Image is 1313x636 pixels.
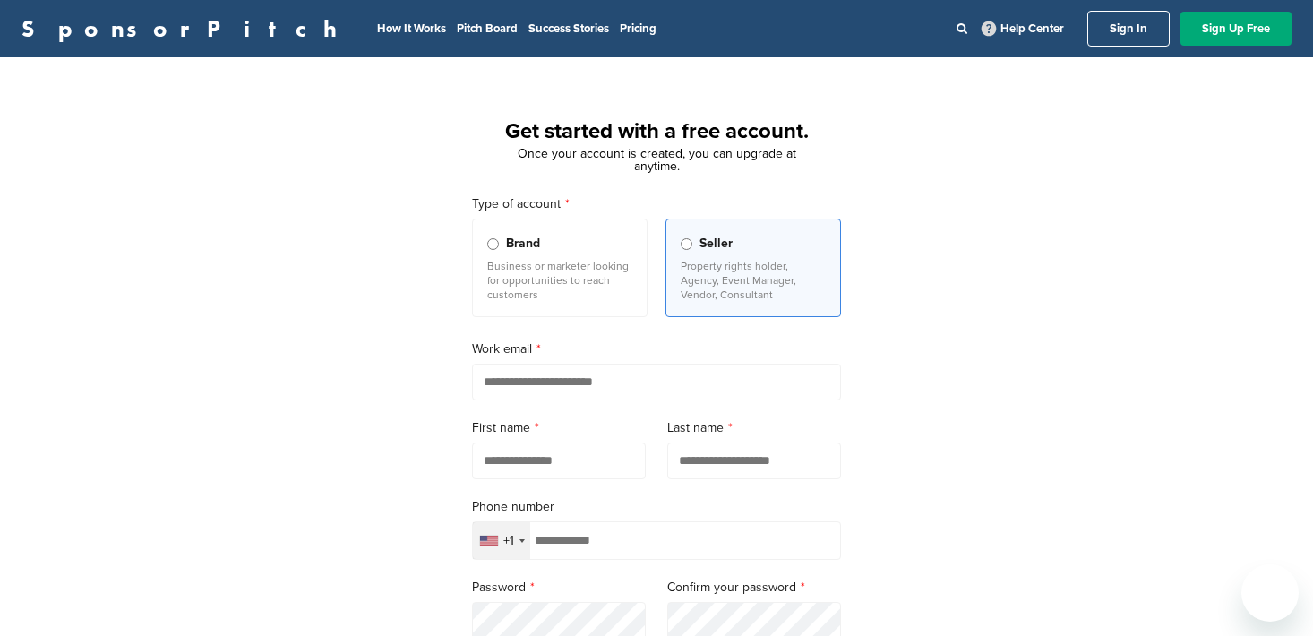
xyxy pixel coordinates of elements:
h1: Get started with a free account. [451,116,862,148]
a: How It Works [377,21,446,36]
span: Seller [699,234,733,254]
a: Sign In [1087,11,1170,47]
a: Sign Up Free [1180,12,1292,46]
input: Seller Property rights holder, Agency, Event Manager, Vendor, Consultant [681,238,692,250]
label: Last name [667,418,841,438]
p: Business or marketer looking for opportunities to reach customers [487,259,632,302]
a: Pitch Board [457,21,518,36]
span: Once your account is created, you can upgrade at anytime. [518,146,796,174]
label: Type of account [472,194,841,214]
input: Brand Business or marketer looking for opportunities to reach customers [487,238,499,250]
a: Success Stories [528,21,609,36]
a: Pricing [620,21,656,36]
a: Help Center [978,18,1068,39]
span: Brand [506,234,540,254]
label: First name [472,418,646,438]
a: SponsorPitch [21,17,348,40]
label: Phone number [472,497,841,517]
div: +1 [503,535,514,547]
p: Property rights holder, Agency, Event Manager, Vendor, Consultant [681,259,826,302]
div: Selected country [473,522,530,559]
label: Confirm your password [667,578,841,597]
iframe: Button to launch messaging window [1241,564,1299,622]
label: Password [472,578,646,597]
label: Work email [472,339,841,359]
